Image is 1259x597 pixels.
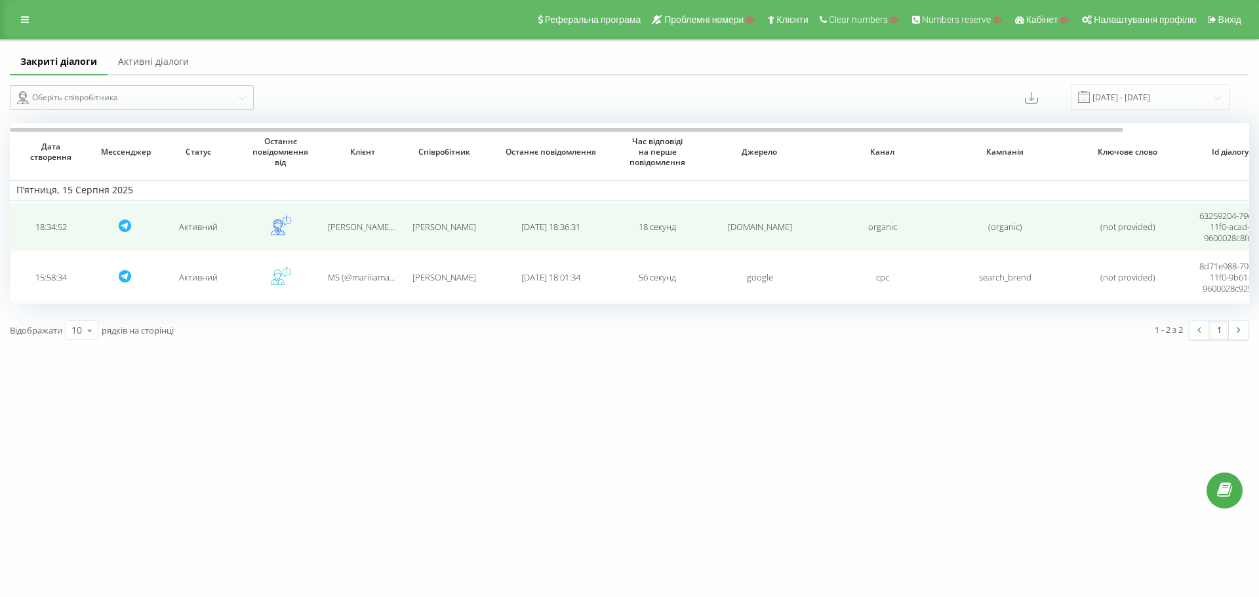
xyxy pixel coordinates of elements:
[868,221,897,233] span: organic
[664,14,744,25] span: Проблемні номери
[1094,14,1196,25] span: Налаштування профілю
[1218,14,1241,25] span: Вихід
[616,203,698,251] td: 18 секунд
[101,147,148,157] span: Мессенджер
[157,203,239,251] td: Активний
[157,254,239,301] td: Активний
[979,271,1031,283] span: search_brend
[1155,323,1183,336] div: 1 - 2 з 2
[10,254,92,301] td: 15:58:34
[955,147,1054,157] span: Кампанія
[728,221,792,233] span: [DOMAIN_NAME]
[747,271,773,283] span: google
[1100,271,1155,283] span: (not provided)
[10,203,92,251] td: 18:34:52
[328,221,435,233] span: [PERSON_NAME] (@julldem)
[1025,91,1038,104] button: Експортувати повідомлення
[521,221,580,233] span: [DATE] 18:36:31
[545,14,641,25] span: Реферальна програма
[17,90,236,106] div: Оберіть співробітника
[20,142,82,162] span: Дата створення
[167,147,230,157] span: Статус
[413,147,475,157] span: Співробітник
[331,147,393,157] span: Клієнт
[328,271,404,283] span: MS (@mariiiamariia)
[626,136,689,167] span: Час відповіді на перше повідомлення
[102,324,174,336] span: рядків на сторінці
[498,147,604,157] span: Останнє повідомлення
[10,49,108,75] a: Закриті діалоги
[412,221,476,233] span: [PERSON_NAME]
[1026,14,1058,25] span: Кабінет
[829,14,888,25] span: Clear numbers
[71,324,82,337] div: 10
[412,271,476,283] span: [PERSON_NAME]
[776,14,809,25] span: Клієнти
[108,49,199,75] a: Активні діалоги
[249,136,311,167] span: Останнє повідомлення від
[876,271,889,283] span: cpc
[1209,321,1229,339] a: 1
[1100,221,1155,233] span: (not provided)
[521,271,580,283] span: [DATE] 18:01:34
[10,324,62,336] span: Відображати
[922,14,991,25] span: Numbers reserve
[710,147,809,157] span: Джерело
[616,254,698,301] td: 56 секунд
[988,221,1022,233] span: (organic)
[833,147,931,157] span: Канал
[1078,147,1176,157] span: Ключове слово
